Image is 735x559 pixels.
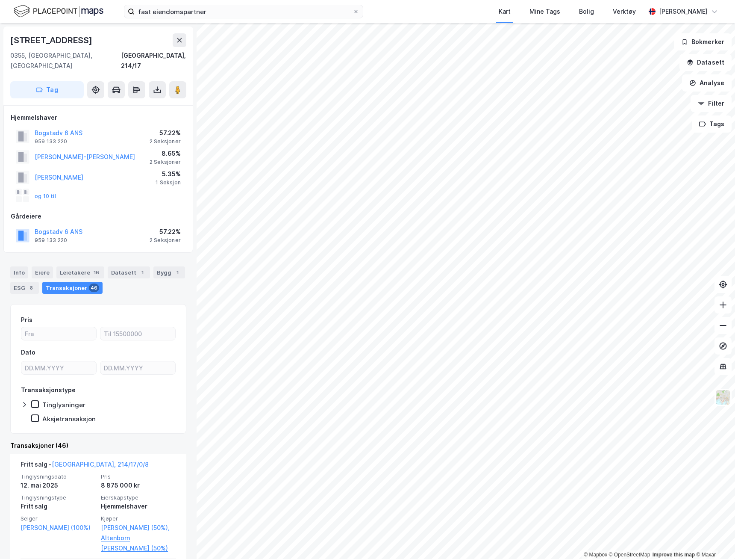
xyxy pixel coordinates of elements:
[101,533,176,553] a: Altenborn [PERSON_NAME] (50%)
[21,385,76,395] div: Transaksjonstype
[52,461,149,468] a: [GEOGRAPHIC_DATA], 214/17/0/8
[529,6,560,17] div: Mine Tags
[121,50,186,71] div: [GEOGRAPHIC_DATA], 214/17
[21,494,96,501] span: Tinglysningstype
[150,128,181,138] div: 57.22%
[691,95,732,112] button: Filter
[135,5,353,18] input: Søk på adresse, matrikkel, gårdeiere, leietakere eller personer
[42,401,85,409] div: Tinglysninger
[101,523,176,533] a: [PERSON_NAME] (50%),
[92,268,101,277] div: 16
[11,211,186,222] div: Gårdeiere
[21,361,96,374] input: DD.MM.YYYY
[21,459,149,473] div: Fritt salg -
[584,552,607,558] a: Mapbox
[101,501,176,512] div: Hjemmelshaver
[89,284,99,292] div: 46
[101,480,176,491] div: 8 875 000 kr
[715,389,731,405] img: Z
[21,327,96,340] input: Fra
[32,266,53,278] div: Eiere
[659,6,708,17] div: [PERSON_NAME]
[42,415,96,423] div: Aksjetransaksjon
[21,523,96,533] a: [PERSON_NAME] (100%)
[14,4,103,19] img: logo.f888ab2527a4732fd821a326f86c7f29.svg
[100,327,175,340] input: Til 15500000
[21,315,32,325] div: Pris
[173,268,182,277] div: 1
[10,81,84,98] button: Tag
[10,282,39,294] div: ESG
[156,169,181,179] div: 5.35%
[21,473,96,480] span: Tinglysningsdato
[609,552,650,558] a: OpenStreetMap
[101,473,176,480] span: Pris
[613,6,636,17] div: Verktøy
[10,266,28,278] div: Info
[101,494,176,501] span: Eierskapstype
[21,515,96,522] span: Selger
[21,480,96,491] div: 12. mai 2025
[692,518,735,559] iframe: Chat Widget
[35,237,67,244] div: 959 133 220
[150,138,181,145] div: 2 Seksjoner
[150,159,181,166] div: 2 Seksjoner
[499,6,511,17] div: Kart
[108,266,150,278] div: Datasett
[653,552,695,558] a: Improve this map
[674,33,732,50] button: Bokmerker
[10,33,94,47] div: [STREET_ADDRESS]
[21,501,96,512] div: Fritt salg
[692,518,735,559] div: Kontrollprogram for chat
[56,266,104,278] div: Leietakere
[150,227,181,237] div: 57.22%
[101,515,176,522] span: Kjøper
[35,138,67,145] div: 959 133 220
[150,148,181,159] div: 8.65%
[21,347,35,358] div: Dato
[42,282,103,294] div: Transaksjoner
[11,112,186,123] div: Hjemmelshaver
[10,50,121,71] div: 0355, [GEOGRAPHIC_DATA], [GEOGRAPHIC_DATA]
[679,54,732,71] button: Datasett
[10,441,186,451] div: Transaksjoner (46)
[138,268,147,277] div: 1
[100,361,175,374] input: DD.MM.YYYY
[692,115,732,133] button: Tags
[156,179,181,186] div: 1 Seksjon
[150,237,181,244] div: 2 Seksjoner
[27,284,35,292] div: 8
[682,74,732,92] button: Analyse
[153,266,185,278] div: Bygg
[579,6,594,17] div: Bolig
